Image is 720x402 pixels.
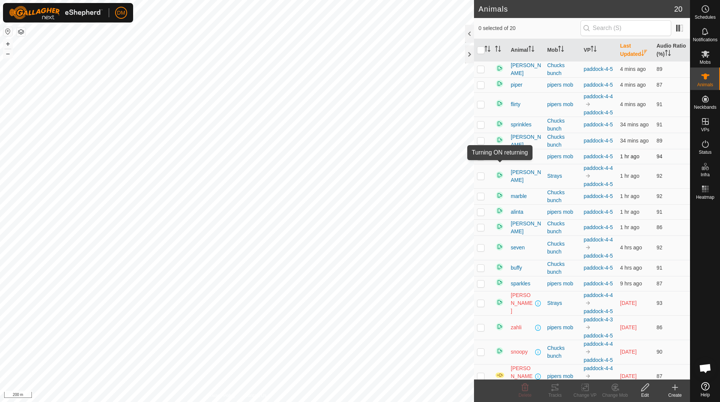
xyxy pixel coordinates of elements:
[696,195,714,199] span: Heatmap
[583,224,613,230] a: paddock-4-5
[495,372,505,378] img: In Progress
[495,79,504,88] img: returning on
[207,392,235,399] a: Privacy Policy
[511,280,530,288] span: sparkles
[540,392,570,399] div: Tracks
[511,324,522,331] span: zahli
[495,99,504,108] img: returning on
[583,153,613,159] a: paddock-4-5
[583,253,613,259] a: paddock-4-5
[547,299,577,307] div: Strays
[511,121,531,129] span: sprinkles
[3,27,12,36] button: Reset Map
[657,101,663,107] span: 91
[694,105,716,109] span: Neckbands
[630,392,660,399] div: Edit
[511,244,525,252] span: seven
[511,291,534,315] span: [PERSON_NAME]
[547,220,577,235] div: Chucks bunch
[528,47,534,53] p-sorticon: Activate to sort
[657,349,663,355] span: 90
[547,344,577,360] div: Chucks bunch
[620,224,639,230] span: 12 Oct 2025, 6:36 am
[547,81,577,89] div: pipers mob
[620,173,639,179] span: 12 Oct 2025, 6:36 am
[511,153,523,160] span: flame
[657,300,663,306] span: 93
[547,208,577,216] div: pipers mob
[701,127,709,132] span: VPs
[585,349,591,355] img: to
[665,51,671,57] p-sorticon: Activate to sort
[495,298,504,307] img: returning on
[511,348,528,356] span: snoopy
[583,109,613,115] a: paddock-4-5
[657,280,663,286] span: 87
[3,39,12,48] button: +
[583,138,613,144] a: paddock-4-5
[657,138,663,144] span: 89
[511,81,522,89] span: piper
[511,133,541,149] span: [PERSON_NAME]
[495,171,504,180] img: returning on
[511,364,534,388] span: [PERSON_NAME]
[583,292,613,298] a: paddock-4-4
[583,93,613,99] a: paddock-4-4
[495,191,504,200] img: returning on
[591,47,597,53] p-sorticon: Activate to sort
[657,66,663,72] span: 89
[3,49,12,58] button: –
[657,244,663,250] span: 92
[495,152,505,159] img: In Progress
[547,324,577,331] div: pipers mob
[511,264,522,272] span: buffy
[547,61,577,77] div: Chucks bunch
[244,392,267,399] a: Contact Us
[544,39,580,61] th: Mob
[547,153,577,160] div: pipers mob
[583,280,613,286] a: paddock-4-5
[558,47,564,53] p-sorticon: Activate to sort
[495,135,504,144] img: returning on
[478,4,674,13] h2: Animals
[583,365,613,371] a: paddock-4-4
[547,260,577,276] div: Chucks bunch
[693,37,717,42] span: Notifications
[690,379,720,400] a: Help
[585,324,591,330] img: to
[9,6,103,19] img: Gallagher Logo
[657,209,663,215] span: 91
[547,117,577,133] div: Chucks bunch
[583,316,613,322] a: paddock-4-3
[511,220,541,235] span: [PERSON_NAME]
[641,51,647,57] p-sorticon: Activate to sort
[620,265,642,271] span: 12 Oct 2025, 3:36 am
[585,101,591,107] img: to
[511,192,527,200] span: marble
[620,244,642,250] span: 12 Oct 2025, 3:36 am
[511,168,541,184] span: [PERSON_NAME]
[697,82,713,87] span: Animals
[620,373,637,379] span: 6 Oct 2025, 11:52 pm
[620,209,639,215] span: 12 Oct 2025, 6:36 am
[478,24,580,32] span: 0 selected of 20
[620,280,642,286] span: 11 Oct 2025, 10:06 pm
[583,237,613,243] a: paddock-4-4
[657,265,663,271] span: 91
[620,138,649,144] span: 12 Oct 2025, 7:06 am
[16,27,25,36] button: Map Layers
[583,308,613,314] a: paddock-4-5
[495,47,501,53] p-sorticon: Activate to sort
[585,373,591,379] img: to
[495,119,504,128] img: returning on
[700,60,711,64] span: Mobs
[657,373,663,379] span: 87
[495,322,504,331] img: returning on
[620,82,646,88] span: 12 Oct 2025, 7:36 am
[495,222,504,231] img: returning on
[657,173,663,179] span: 92
[620,153,639,159] span: 12 Oct 2025, 6:37 am
[620,300,637,306] span: 10 Oct 2025, 6:06 pm
[547,133,577,149] div: Chucks bunch
[583,357,613,363] a: paddock-4-5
